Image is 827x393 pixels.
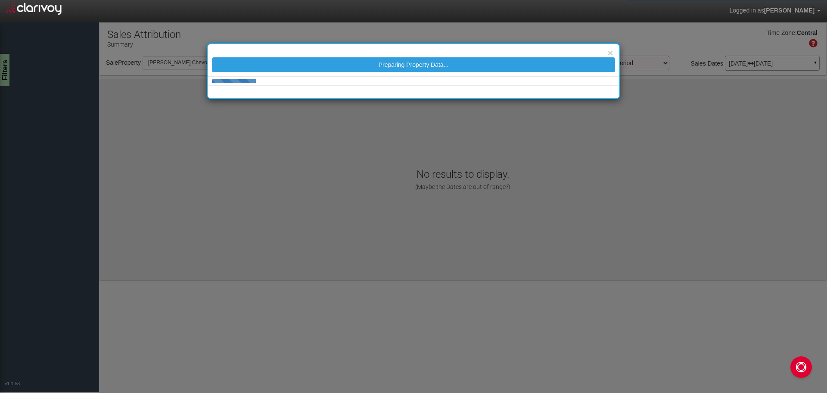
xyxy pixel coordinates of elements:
[723,0,827,21] a: Logged in as[PERSON_NAME]
[379,61,449,68] span: Preparing Property Data...
[764,7,815,14] span: [PERSON_NAME]
[212,57,615,72] button: Preparing Property Data...
[608,48,613,57] button: ×
[729,7,764,14] span: Logged in as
